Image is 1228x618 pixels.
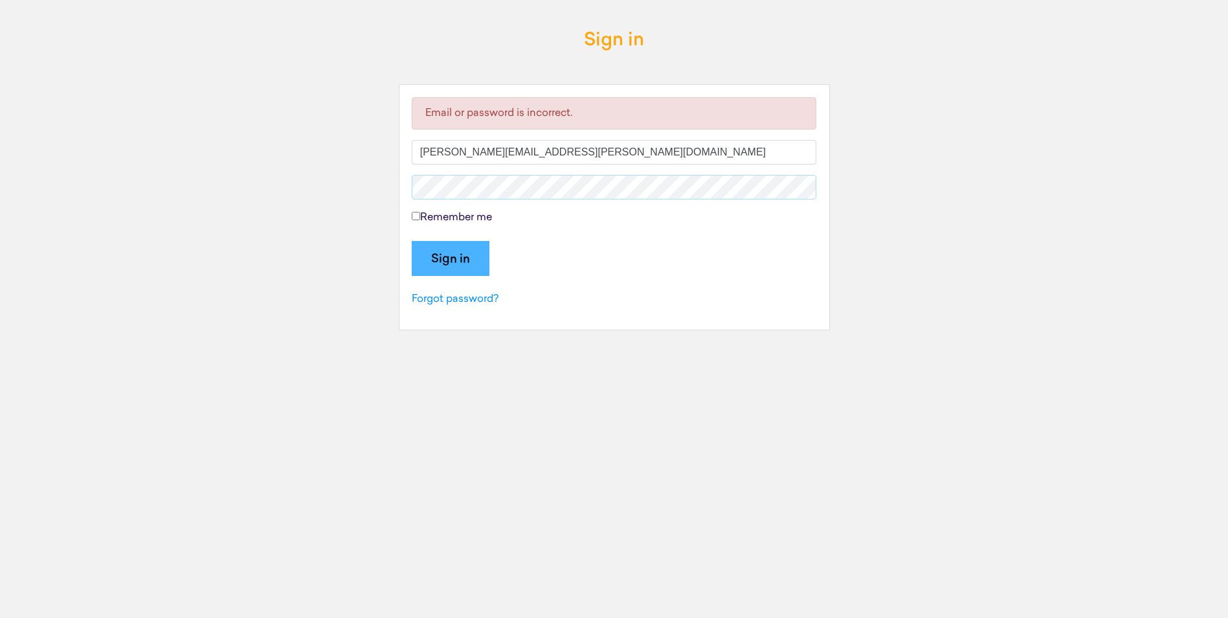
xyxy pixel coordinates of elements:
[412,241,489,276] input: Sign in
[412,212,420,220] input: Remember me
[584,31,644,51] h3: Sign in
[412,97,817,130] div: Email or password is incorrect.
[412,294,498,304] a: Forgot password?
[412,210,492,225] label: Remember me
[412,140,817,165] input: Email address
